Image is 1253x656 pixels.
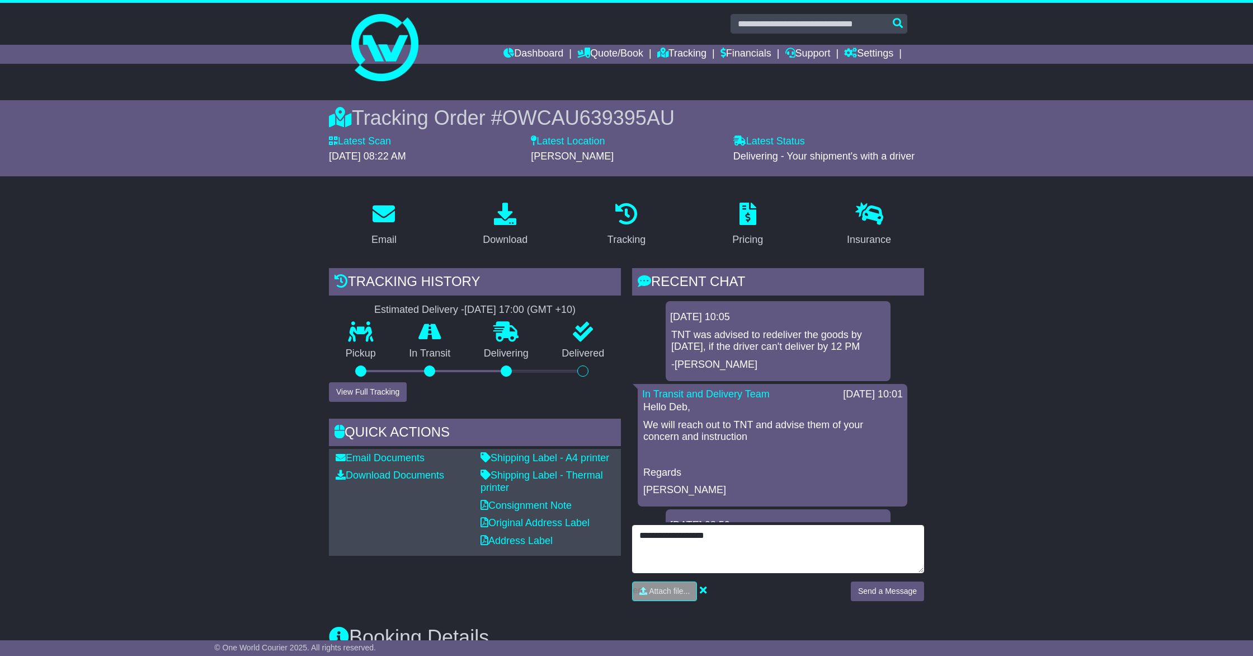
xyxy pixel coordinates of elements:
a: Tracking [657,45,706,64]
div: Download [483,232,527,247]
div: Insurance [847,232,891,247]
div: Tracking Order # [329,106,924,130]
a: Financials [720,45,771,64]
a: Email [364,199,404,251]
a: Settings [844,45,893,64]
a: Download [475,199,535,251]
div: RECENT CHAT [632,268,924,298]
label: Latest Location [531,135,605,148]
p: Delivering [467,348,545,360]
p: Regards [643,467,902,479]
h3: Booking Details [329,626,924,649]
a: Email Documents [336,452,425,463]
span: © One World Courier 2025. All rights reserved. [214,643,376,652]
p: Hello Deb, [643,401,902,414]
button: Send a Message [851,582,924,601]
div: [DATE] 08:50 [670,519,886,532]
span: OWCAU639395AU [502,106,675,129]
p: We will reach out to TNT and advise them of your concern and instruction [643,419,902,443]
span: [DATE] 08:22 AM [329,151,406,162]
label: Latest Scan [329,135,391,148]
p: TNT was advised to redeliver the goods by [DATE], if the driver can't deliver by 12 PM [671,329,885,353]
div: Tracking [607,232,646,247]
div: [DATE] 10:05 [670,311,886,324]
a: Original Address Label [481,517,590,528]
a: Address Label [481,535,553,546]
p: [PERSON_NAME] [643,484,902,496]
a: Dashboard [503,45,563,64]
div: Tracking history [329,268,621,298]
a: Insurance [840,199,898,251]
a: Pricing [725,199,770,251]
div: Estimated Delivery - [329,304,621,316]
p: Pickup [329,348,393,360]
p: -[PERSON_NAME] [671,359,885,371]
a: Shipping Label - Thermal printer [481,470,603,493]
span: [PERSON_NAME] [531,151,614,162]
a: Quote/Book [577,45,643,64]
a: Download Documents [336,470,444,481]
label: Latest Status [733,135,805,148]
a: In Transit and Delivery Team [642,388,770,400]
a: Consignment Note [481,500,572,511]
div: [DATE] 17:00 (GMT +10) [464,304,576,316]
div: [DATE] 10:01 [843,388,903,401]
div: Pricing [732,232,763,247]
button: View Full Tracking [329,382,407,402]
div: Email [371,232,397,247]
a: Tracking [600,199,653,251]
p: In Transit [393,348,468,360]
p: Delivered [545,348,621,360]
a: Support [785,45,831,64]
a: Shipping Label - A4 printer [481,452,609,463]
div: Quick Actions [329,419,621,449]
span: Delivering - Your shipment's with a driver [733,151,915,162]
